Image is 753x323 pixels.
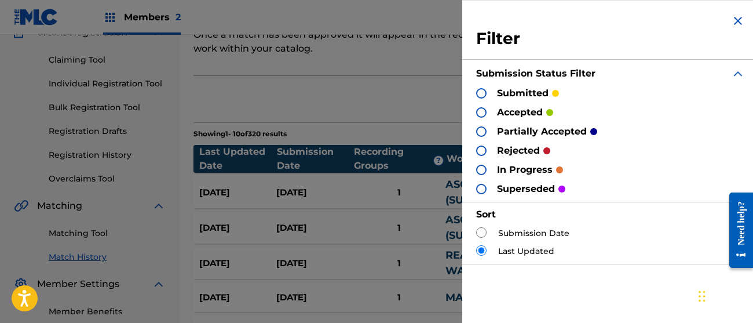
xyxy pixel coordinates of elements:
a: Matching Tool [49,227,166,239]
h3: Filter [476,28,745,49]
div: [DATE] [276,257,353,270]
p: accepted [497,106,543,119]
span: Members [124,10,181,24]
div: Recording Groups [354,145,447,173]
iframe: Chat Widget [695,267,753,323]
span: Member Settings [37,277,119,291]
div: [DATE] [276,291,353,304]
a: Individual Registration Tool [49,78,166,90]
a: ASCENT II (SUMMER BROOK EDIT) [445,178,518,222]
img: expand [152,199,166,213]
p: submitted [497,86,549,100]
p: in progress [497,163,553,177]
strong: Sort [476,209,496,220]
strong: Submission Status Filter [476,68,595,79]
a: Claiming Tool [49,54,166,66]
a: Bulk Registration Tool [49,101,166,114]
p: superseded [497,182,555,196]
div: 1 [353,291,445,304]
label: Submission Date [498,227,569,239]
a: Registration History [49,149,166,161]
div: Drag [699,279,706,314]
a: Overclaims Tool [49,173,166,185]
label: Last Updated [498,245,554,257]
a: MARIGOLD [445,291,506,304]
p: Once a match has been approved it will appear in the recording details section of the work within... [193,28,613,56]
span: ? [434,156,443,165]
div: Last Updated Date [199,145,277,173]
div: [DATE] [276,186,353,199]
a: REALLY WANT TO [445,249,498,277]
div: [DATE] [276,222,353,235]
div: 1 [353,222,445,235]
div: [DATE] [199,257,276,270]
div: [DATE] [199,186,276,199]
img: MLC Logo [14,9,59,26]
p: partially accepted [497,125,587,139]
span: 2 [176,12,181,23]
div: [DATE] [199,222,276,235]
a: Member Benefits [49,306,166,318]
a: Registration Drafts [49,125,166,137]
span: Matching [37,199,82,213]
p: rejected [497,144,540,158]
img: expand [731,67,745,81]
a: Match History [49,251,166,263]
div: 1 [353,257,445,270]
img: Top Rightsholders [103,10,117,24]
iframe: Resource Center [721,183,753,277]
img: Matching [14,199,28,213]
a: ASCENT II (SUMMER BROOK EDIT) [445,213,518,257]
div: Work Title [447,152,531,166]
div: [DATE] [199,291,276,304]
img: close [731,14,745,28]
p: Showing 1 - 10 of 320 results [193,129,287,139]
div: 1 [353,186,445,199]
img: Member Settings [14,277,28,291]
img: expand [152,277,166,291]
div: Submission Date [277,145,354,173]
